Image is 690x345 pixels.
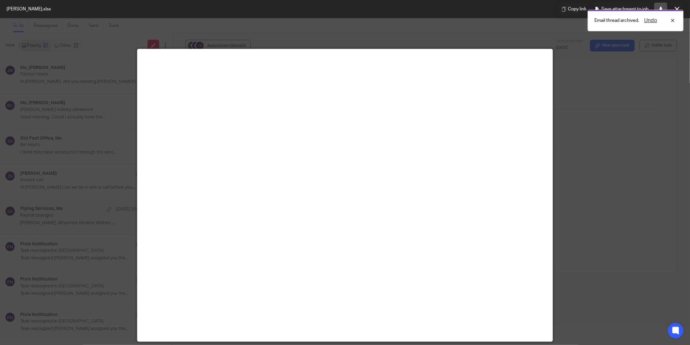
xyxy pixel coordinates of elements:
[22,126,140,131] b: Piping Services [GEOGRAPHIC_DATA] - Established 1996
[642,17,659,24] button: Undo
[158,208,205,213] a: [URL][DOMAIN_NAME]
[6,6,51,12] span: [PERSON_NAME].xlsx
[592,3,651,16] button: Save attachment to job
[559,3,589,16] button: Copy link
[568,5,586,13] span: Copy link
[594,17,639,24] p: Email thread archived.
[601,5,648,13] span: Save attachment to job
